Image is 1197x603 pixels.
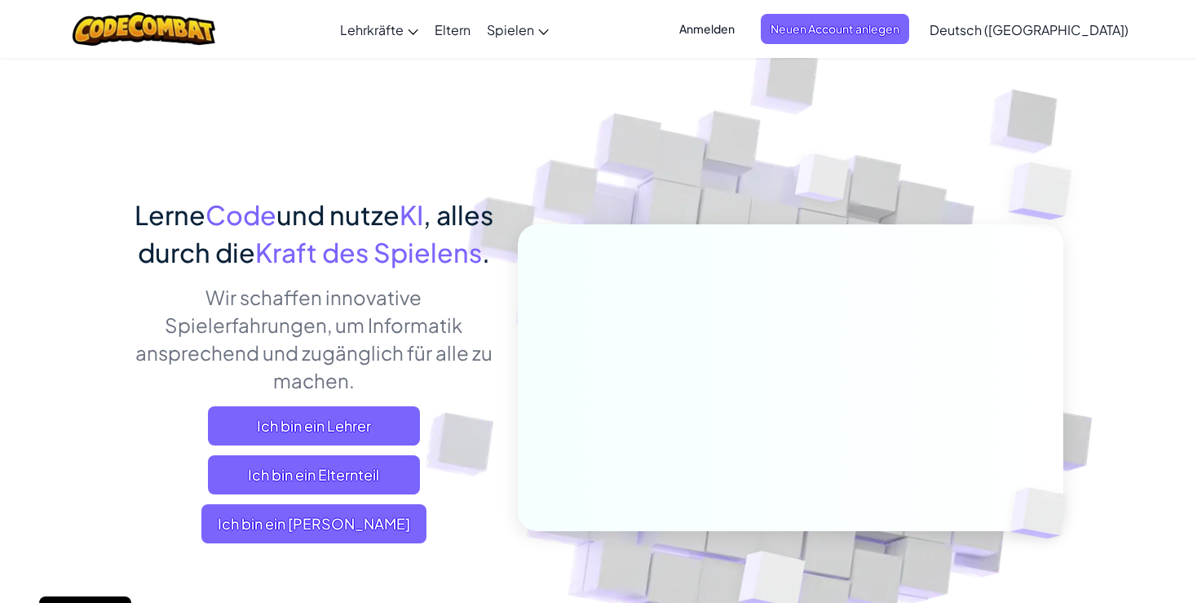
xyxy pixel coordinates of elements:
img: Overlap cubes [976,122,1117,260]
a: Lehrkräfte [332,7,426,51]
span: KI [400,198,423,231]
img: CodeCombat logo [73,12,215,46]
a: Ich bin ein Lehrer [208,406,420,446]
p: Wir schaffen innovative Spielerfahrungen, um Informatik ansprechend und zugänglich für alle zu ma... [134,283,493,394]
button: Anmelden [669,14,744,44]
span: Deutsch ([GEOGRAPHIC_DATA]) [930,21,1129,38]
span: Kraft des Spielens [255,236,482,268]
img: Overlap cubes [983,454,1106,573]
span: Code [205,198,276,231]
span: Spielen [487,21,534,38]
button: Neuen Account anlegen [761,14,909,44]
a: Spielen [479,7,557,51]
span: Lerne [135,198,205,231]
span: . [482,236,490,268]
button: Ich bin ein [PERSON_NAME] [201,504,426,543]
a: Eltern [426,7,479,51]
a: Deutsch ([GEOGRAPHIC_DATA]) [921,7,1137,51]
a: Ich bin ein Elternteil [208,455,420,494]
img: Overlap cubes [765,122,882,243]
span: Lehrkräfte [340,21,404,38]
span: und nutze [276,198,400,231]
